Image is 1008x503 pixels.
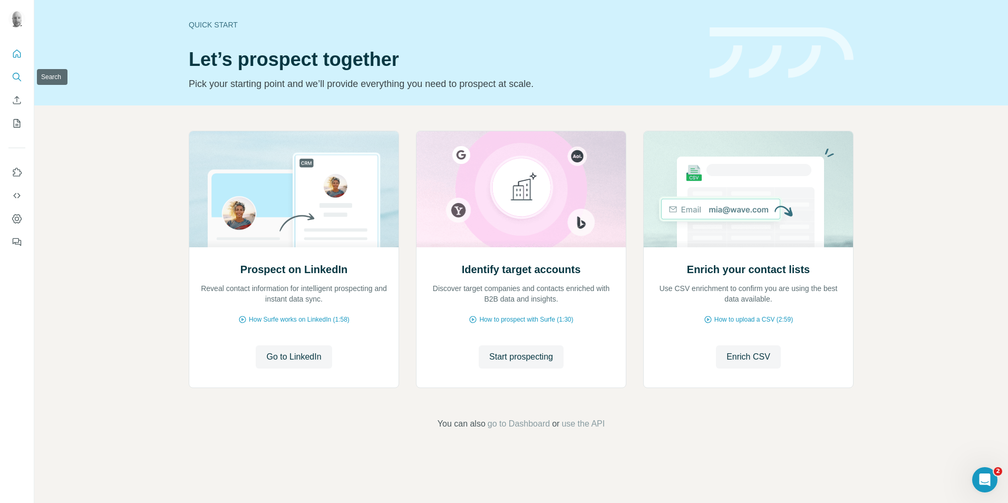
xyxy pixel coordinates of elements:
img: Prospect on LinkedIn [189,131,399,247]
span: How to upload a CSV (2:59) [714,315,793,324]
h2: Prospect on LinkedIn [240,262,347,277]
h1: Let’s prospect together [189,49,697,70]
span: Enrich CSV [726,351,770,363]
img: Identify target accounts [416,131,626,247]
button: use the API [561,418,605,430]
span: 2 [994,467,1002,476]
p: Reveal contact information for intelligent prospecting and instant data sync. [200,283,388,304]
button: Go to LinkedIn [256,345,332,369]
button: Use Surfe API [8,186,25,205]
button: go to Dashboard [488,418,550,430]
button: Enrich CSV [716,345,781,369]
button: Enrich CSV [8,91,25,110]
button: Quick start [8,44,25,63]
button: Search [8,67,25,86]
span: You can also [438,418,486,430]
button: Start prospecting [479,345,564,369]
span: How Surfe works on LinkedIn (1:58) [249,315,350,324]
span: Start prospecting [489,351,553,363]
button: Use Surfe on LinkedIn [8,163,25,182]
h2: Enrich your contact lists [687,262,810,277]
button: Feedback [8,233,25,252]
img: Enrich your contact lists [643,131,854,247]
iframe: Intercom live chat [972,467,997,492]
span: Go to LinkedIn [266,351,321,363]
span: or [552,418,559,430]
img: banner [710,27,854,79]
h2: Identify target accounts [462,262,581,277]
img: Avatar [8,11,25,27]
div: Quick start [189,20,697,30]
button: Dashboard [8,209,25,228]
button: My lists [8,114,25,133]
p: Use CSV enrichment to confirm you are using the best data available. [654,283,842,304]
p: Pick your starting point and we’ll provide everything you need to prospect at scale. [189,76,697,91]
span: How to prospect with Surfe (1:30) [479,315,573,324]
p: Discover target companies and contacts enriched with B2B data and insights. [427,283,615,304]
